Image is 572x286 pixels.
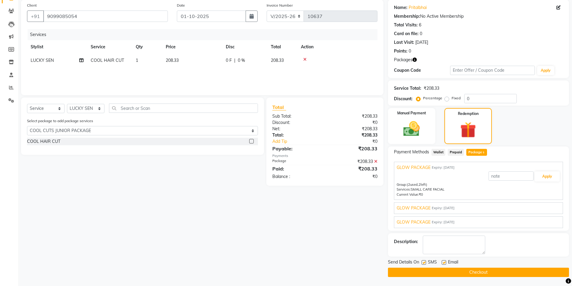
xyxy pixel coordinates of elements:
div: ₹208.33 [424,85,439,92]
div: ₹208.33 [325,165,382,172]
input: Search by Name/Mobile/Email/Code [43,11,168,22]
span: 0 % [238,57,245,64]
div: ₹208.33 [325,158,382,165]
th: Price [162,40,222,54]
div: Discount: [268,119,325,126]
th: Service [87,40,132,54]
span: Wallet [431,149,446,156]
input: note [489,171,534,181]
div: Balance : [268,173,325,180]
div: Points: [394,48,407,54]
span: Total [272,104,286,110]
span: 1 [136,58,138,63]
span: Expiry: [DATE] [432,220,455,225]
th: Qty [132,40,162,54]
span: Packages [394,57,413,63]
div: Payments [272,153,377,158]
div: ₹208.33 [325,132,382,138]
label: Invoice Number [267,3,293,8]
input: Enter Offer / Coupon Code [450,66,535,75]
span: GLOW PACKAGE [397,164,431,171]
label: Client [27,3,37,8]
label: Manual Payment [397,110,426,116]
div: COOL HAIR CUT [27,138,60,145]
div: ₹0 [325,173,382,180]
label: Fixed [452,95,461,101]
div: Net: [268,126,325,132]
div: Total Visits: [394,22,418,28]
div: Total: [268,132,325,138]
span: Payment Methods [394,149,429,155]
div: [DATE] [415,39,428,46]
button: Checkout [388,268,569,277]
span: GLOW PACKAGE [397,205,431,211]
span: 0 F [226,57,232,64]
span: Expiry: [DATE] [432,165,455,170]
span: 2 [419,182,421,187]
button: Apply [535,171,560,182]
th: Disc [222,40,267,54]
div: ₹208.33 [325,126,382,132]
th: Stylist [27,40,87,54]
img: _gift.svg [455,120,481,140]
div: 0 [420,31,422,37]
span: Prepaid [448,149,464,156]
div: 0 [409,48,411,54]
div: Service Total: [394,85,421,92]
span: Send Details On [388,259,419,266]
button: +91 [27,11,44,22]
div: 6 [419,22,421,28]
span: COOL HAIR CUT [91,58,124,63]
div: No Active Membership [394,13,563,20]
span: used, left) [407,182,427,187]
div: Package [268,158,325,165]
span: (2 [407,182,410,187]
div: Card on file: [394,31,419,37]
span: GLOW PACKAGE [397,219,431,225]
span: | [234,57,235,64]
label: Date [177,3,185,8]
div: Last Visit: [394,39,414,46]
span: Services: [397,187,411,191]
a: Pritalbhai [409,5,427,11]
span: ₹0 [419,192,423,197]
label: Redemption [458,111,479,116]
span: 208.33 [166,58,179,63]
div: Payable: [268,145,325,152]
div: ₹208.33 [325,113,382,119]
th: Total [267,40,297,54]
a: Add Tip [268,138,334,145]
span: 208.33 [271,58,284,63]
div: ₹0 [325,119,382,126]
span: 5 [482,151,485,155]
input: Search or Scan [109,104,258,113]
div: Discount: [394,96,413,102]
div: ₹0 [334,138,382,145]
label: Select package to add package services [27,118,93,124]
span: Group: [397,182,407,187]
span: Expiry: [DATE] [432,206,455,211]
div: Sub Total: [268,113,325,119]
img: _cash.svg [398,119,425,138]
div: Description: [394,239,418,245]
span: Email [448,259,458,266]
span: Current Value: [397,192,419,197]
span: Package [466,149,487,156]
button: Apply [537,66,554,75]
label: Percentage [423,95,442,101]
div: Services [28,29,382,40]
th: Action [297,40,377,54]
div: Membership: [394,13,420,20]
div: ₹208.33 [325,145,382,152]
div: Name: [394,5,407,11]
div: Paid: [268,165,325,172]
span: LUCKY SEN [31,58,54,63]
span: SMALL CARE FACIAL [411,187,444,191]
div: Coupon Code [394,67,450,74]
span: SMS [428,259,437,266]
